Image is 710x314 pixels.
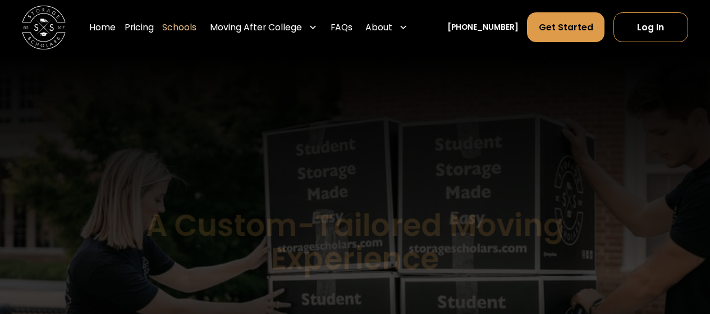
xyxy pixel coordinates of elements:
a: [PHONE_NUMBER] [447,22,519,34]
a: Get Started [527,12,604,42]
a: FAQs [331,12,352,43]
h1: A Custom-Tailored Moving Experience [91,209,618,275]
a: Schools [162,12,196,43]
div: Moving After College [205,12,322,43]
div: About [361,12,412,43]
div: About [365,21,392,34]
a: Home [89,12,116,43]
div: Moving After College [210,21,302,34]
a: Log In [613,12,688,42]
a: Pricing [125,12,154,43]
img: Storage Scholars main logo [22,6,66,49]
a: home [22,6,66,49]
